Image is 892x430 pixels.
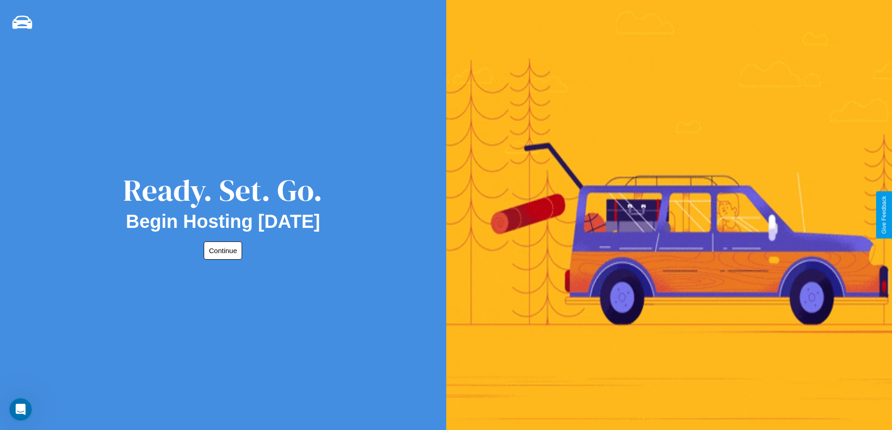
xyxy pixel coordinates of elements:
h2: Begin Hosting [DATE] [126,211,320,232]
div: Ready. Set. Go. [123,169,323,211]
button: Continue [204,241,242,260]
iframe: Intercom live chat [9,398,32,421]
div: Give Feedback [881,196,887,234]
